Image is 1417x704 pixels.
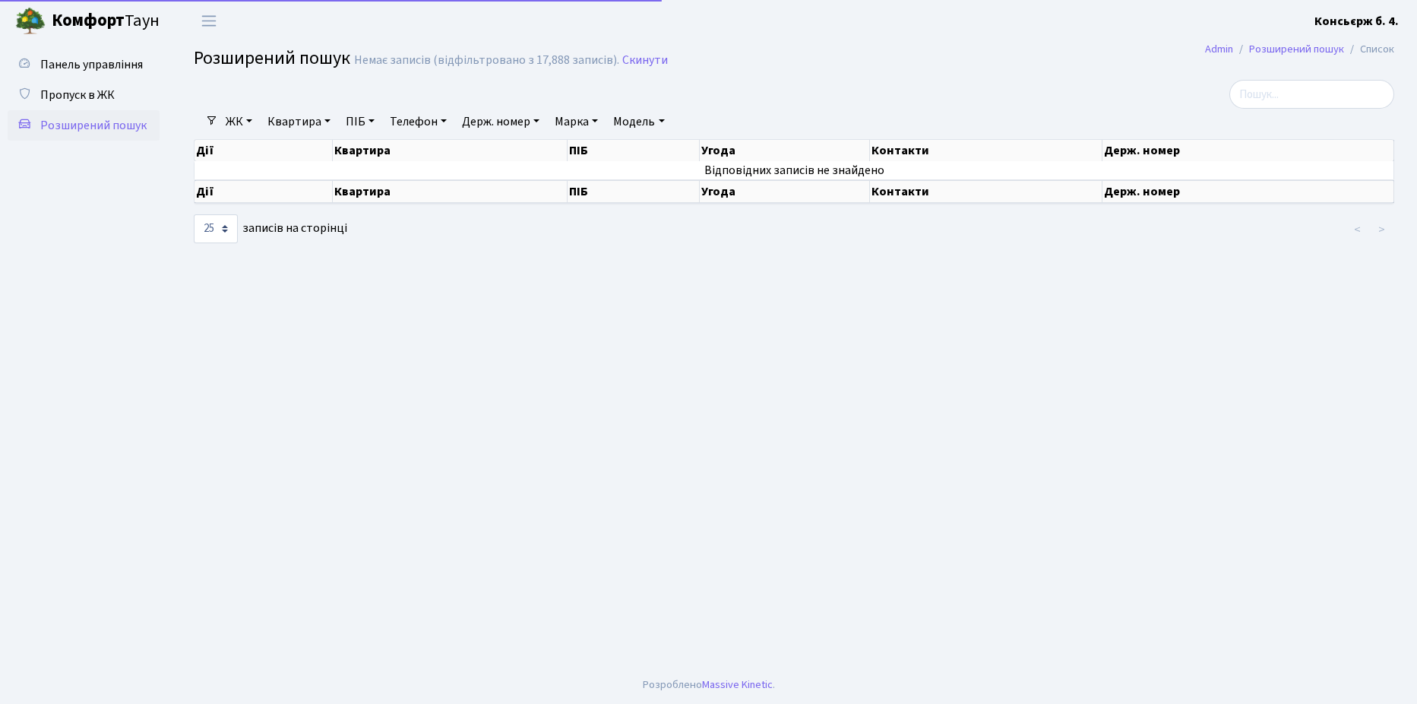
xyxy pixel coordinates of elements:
[1182,33,1417,65] nav: breadcrumb
[1205,41,1233,57] a: Admin
[40,56,143,73] span: Панель управління
[1229,80,1394,109] input: Пошук...
[194,45,350,71] span: Розширений пошук
[354,53,619,68] div: Немає записів (відфільтровано з 17,888 записів).
[1344,41,1394,58] li: Список
[1249,41,1344,57] a: Розширений пошук
[700,140,870,161] th: Угода
[456,109,546,135] a: Держ. номер
[194,214,347,243] label: записів на сторінці
[1102,140,1394,161] th: Держ. номер
[190,8,228,33] button: Переключити навігацію
[15,6,46,36] img: logo.png
[1314,13,1399,30] b: Консьєрж б. 4.
[607,109,670,135] a: Модель
[8,110,160,141] a: Розширений пошук
[568,180,700,203] th: ПІБ
[643,677,775,693] div: Розроблено .
[700,180,870,203] th: Угода
[195,140,333,161] th: Дії
[52,8,160,34] span: Таун
[384,109,453,135] a: Телефон
[568,140,700,161] th: ПІБ
[8,49,160,80] a: Панель управління
[195,180,333,203] th: Дії
[549,109,604,135] a: Марка
[333,180,568,203] th: Квартира
[52,8,125,33] b: Комфорт
[333,140,568,161] th: Квартира
[220,109,258,135] a: ЖК
[195,161,1394,179] td: Відповідних записів не знайдено
[40,117,147,134] span: Розширений пошук
[8,80,160,110] a: Пропуск в ЖК
[1102,180,1394,203] th: Держ. номер
[702,677,773,693] a: Massive Kinetic
[340,109,381,135] a: ПІБ
[622,53,668,68] a: Скинути
[40,87,115,103] span: Пропуск в ЖК
[870,180,1103,203] th: Контакти
[194,214,238,243] select: записів на сторінці
[870,140,1103,161] th: Контакти
[1314,12,1399,30] a: Консьєрж б. 4.
[261,109,337,135] a: Квартира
